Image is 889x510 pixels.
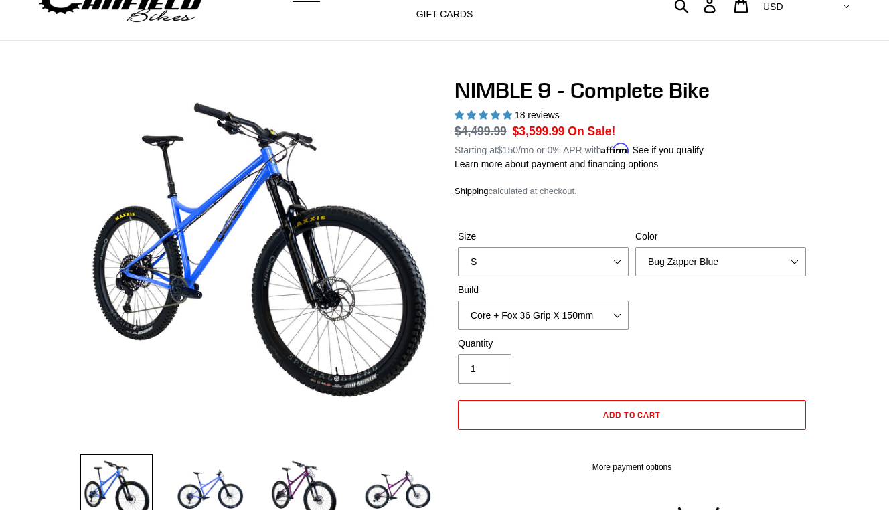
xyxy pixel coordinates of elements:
a: GIFT CARDS [410,5,480,23]
a: More payment options [458,461,806,473]
p: Starting at /mo or 0% APR with . [455,140,704,157]
label: Size [458,230,629,244]
span: 4.89 stars [455,110,515,120]
span: On Sale! [568,122,615,140]
label: Quantity [458,337,629,351]
span: $3,599.99 [513,124,565,138]
a: See if you qualify - Learn more about Affirm Financing (opens in modal) [632,145,704,155]
label: Build [458,283,629,297]
a: Learn more about payment and financing options [455,159,658,169]
span: Add to cart [603,410,661,420]
h1: NIMBLE 9 - Complete Bike [455,78,809,103]
s: $4,499.99 [455,124,507,138]
span: GIFT CARDS [416,9,473,20]
button: Add to cart [458,400,806,430]
div: calculated at checkout. [455,185,809,198]
label: Color [635,230,806,244]
span: Affirm [601,143,629,154]
span: 18 reviews [515,110,560,120]
a: Shipping [455,186,489,197]
span: $150 [497,145,518,155]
